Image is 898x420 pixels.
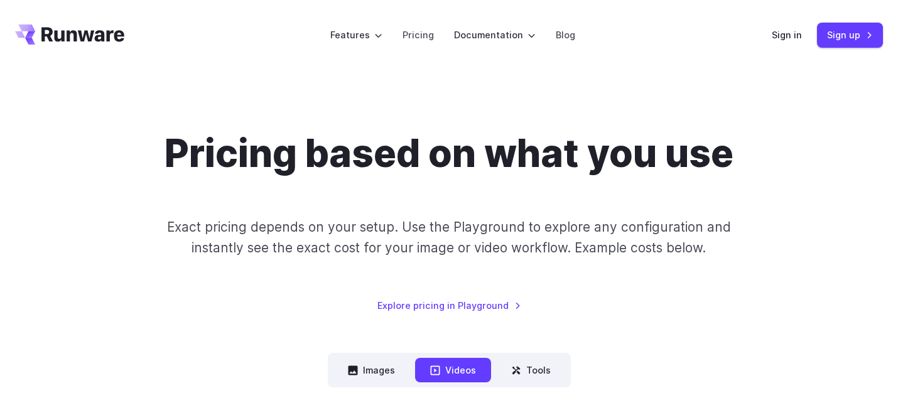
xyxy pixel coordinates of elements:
[556,28,575,42] a: Blog
[145,217,752,259] p: Exact pricing depends on your setup. Use the Playground to explore any configuration and instantl...
[377,298,521,313] a: Explore pricing in Playground
[496,358,566,382] button: Tools
[15,24,124,45] a: Go to /
[333,358,410,382] button: Images
[403,28,434,42] a: Pricing
[330,28,382,42] label: Features
[817,23,883,47] a: Sign up
[772,28,802,42] a: Sign in
[415,358,491,382] button: Videos
[454,28,536,42] label: Documentation
[165,131,733,176] h1: Pricing based on what you use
